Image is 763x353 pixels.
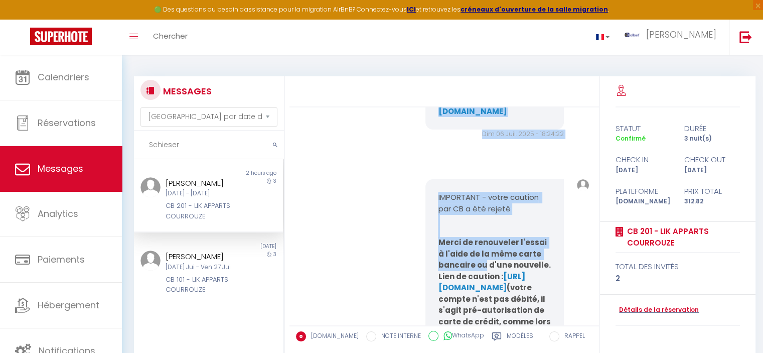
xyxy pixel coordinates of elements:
[616,305,699,315] a: Détails de la réservation
[38,253,85,266] span: Paiements
[609,123,678,135] div: statut
[577,179,589,191] img: ...
[678,134,746,144] div: 3 nuit(s)
[8,4,38,34] button: Ouvrir le widget de chat LiveChat
[617,20,729,55] a: ... [PERSON_NAME]
[438,237,550,270] b: Merci de renouveler l'essai à l'aide de la même carte bancaire ou d'une nouvelle.
[134,131,284,159] input: Rechercher un mot clé
[438,271,525,293] a: [URL][DOMAIN_NAME]
[616,261,740,273] div: total des invités
[616,273,740,285] div: 2
[153,31,188,41] span: Chercher
[438,331,484,342] label: WhatsApp
[625,33,640,37] img: ...
[145,20,195,55] a: Chercher
[166,275,239,295] div: CB 101 - LIK APPARTS COURROUZE
[38,71,89,83] span: Calendriers
[678,166,746,175] div: [DATE]
[609,197,678,206] div: [DOMAIN_NAME]
[609,185,678,197] div: Plateforme
[30,28,92,45] img: Super Booking
[739,31,752,43] img: logout
[438,106,506,116] a: [DOMAIN_NAME]
[678,185,746,197] div: Prix total
[559,331,585,342] label: RAPPEL
[646,28,716,41] span: [PERSON_NAME]
[425,130,564,139] div: Dim 06 Juil. 2025 - 18:24:22
[208,243,282,251] div: [DATE]
[507,331,533,344] label: Modèles
[208,169,282,177] div: 2 hours ago
[609,166,678,175] div: [DATE]
[166,263,239,272] div: [DATE] Jui - Ven 27 Jui
[38,116,96,129] span: Réservations
[678,123,746,135] div: durée
[306,331,359,342] label: [DOMAIN_NAME]
[609,154,678,166] div: check in
[161,80,212,102] h3: MESSAGES
[678,197,746,206] div: 312.82
[166,251,239,263] div: [PERSON_NAME]
[38,299,99,311] span: Hébergement
[438,192,551,214] p: IMPORTANT - votre caution par CB a été rejeté
[624,225,740,249] a: CB 201 - LIK APPARTS COURROUZE
[38,207,78,220] span: Analytics
[166,201,239,221] div: CB 201 - LIK APPARTS COURROUZE
[376,331,421,342] label: NOTE INTERNE
[273,177,276,185] span: 3
[616,134,646,143] span: Confirmé
[407,5,416,14] a: ICI
[140,251,161,271] img: ...
[140,177,161,197] img: ...
[166,189,239,198] div: [DATE] - [DATE]
[166,177,239,189] div: [PERSON_NAME]
[38,162,83,175] span: Messages
[273,251,276,258] span: 3
[678,154,746,166] div: check out
[461,5,608,14] a: créneaux d'ouverture de la salle migration
[438,271,552,349] b: Lien de caution : (votre compte n'est pas débité, il s'agit pré-autorisation de carte de crédit, ...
